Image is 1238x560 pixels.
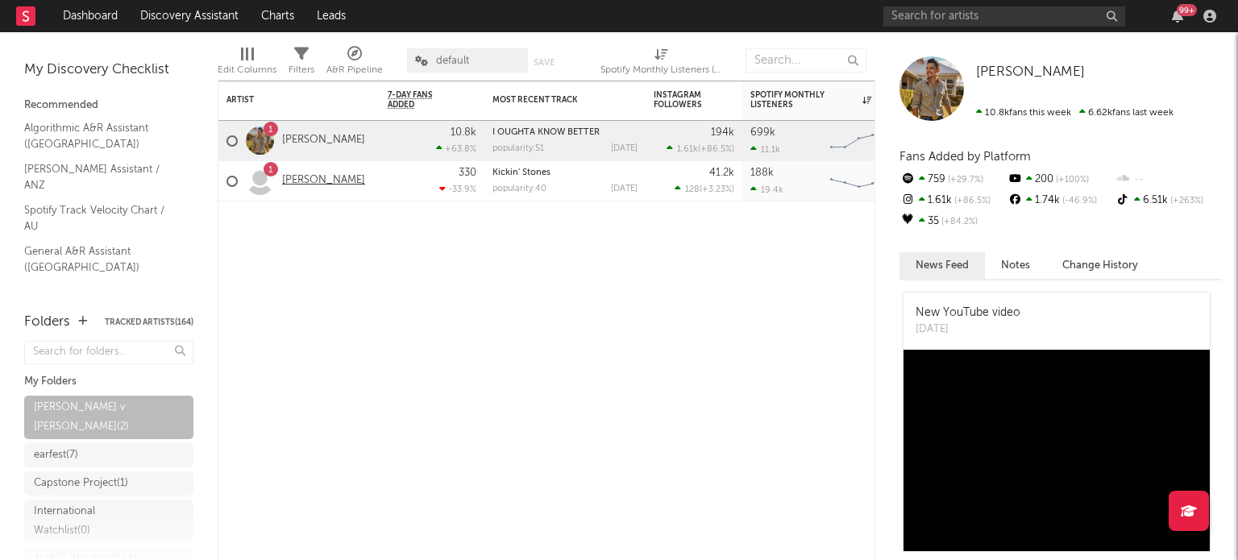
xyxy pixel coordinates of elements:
[883,6,1125,27] input: Search for artists
[24,313,70,332] div: Folders
[492,128,600,137] a: I OUGHTA KNOW BETTER
[1115,169,1222,190] div: --
[709,168,734,178] div: 41.2k
[823,161,895,201] svg: Chart title
[976,108,1174,118] span: 6.62k fans last week
[1115,190,1222,211] div: 6.51k
[700,145,732,154] span: +86.5 %
[899,169,1007,190] div: 759
[436,56,469,66] span: default
[24,396,193,439] a: [PERSON_NAME] v [PERSON_NAME](2)
[685,185,700,194] span: 128
[24,443,193,467] a: earfest(7)
[34,474,128,493] div: Capstone Project ( 1 )
[750,90,871,110] div: Spotify Monthly Listeners
[916,305,1020,321] div: New YouTube video
[451,127,476,138] div: 10.8k
[459,168,476,178] div: 330
[1046,252,1154,279] button: Change History
[24,284,177,317] a: Spotify Search Virality Chart / AU-[GEOGRAPHIC_DATA]
[750,144,780,155] div: 11.1k
[600,60,721,80] div: Spotify Monthly Listeners (Spotify Monthly Listeners)
[750,168,774,178] div: 188k
[24,500,193,543] a: International Watchlist(0)
[1053,176,1089,185] span: +100 %
[34,446,78,465] div: earfest ( 7 )
[611,185,638,193] div: [DATE]
[976,65,1085,79] span: [PERSON_NAME]
[611,144,638,153] div: [DATE]
[1060,197,1097,205] span: -46.9 %
[24,96,193,115] div: Recommended
[899,211,1007,232] div: 35
[492,185,546,193] div: popularity: 40
[24,60,193,80] div: My Discovery Checklist
[702,185,732,194] span: +3.23 %
[492,168,550,177] a: Kickin' Stones
[24,119,177,152] a: Algorithmic A&R Assistant ([GEOGRAPHIC_DATA])
[976,64,1085,81] a: [PERSON_NAME]
[1168,197,1203,205] span: +263 %
[899,151,1031,163] span: Fans Added by Platform
[823,121,895,161] svg: Chart title
[24,243,177,276] a: General A&R Assistant ([GEOGRAPHIC_DATA])
[218,60,276,80] div: Edit Columns
[492,95,613,105] div: Most Recent Track
[439,184,476,194] div: -33.9 %
[388,90,452,110] span: 7-Day Fans Added
[952,197,991,205] span: +86.5 %
[534,58,555,67] button: Save
[677,145,698,154] span: 1.61k
[492,144,544,153] div: popularity: 51
[492,168,638,177] div: Kickin' Stones
[24,372,193,392] div: My Folders
[289,60,314,80] div: Filters
[1172,10,1183,23] button: 99+
[750,127,775,138] div: 699k
[34,398,147,437] div: [PERSON_NAME] v [PERSON_NAME] ( 2 )
[899,252,985,279] button: News Feed
[600,40,721,87] div: Spotify Monthly Listeners (Spotify Monthly Listeners)
[1177,4,1197,16] div: 99 +
[24,160,177,193] a: [PERSON_NAME] Assistant / ANZ
[24,471,193,496] a: Capstone Project(1)
[667,143,734,154] div: ( )
[436,143,476,154] div: +63.8 %
[1007,190,1114,211] div: 1.74k
[34,502,147,541] div: International Watchlist ( 0 )
[899,190,1007,211] div: 1.61k
[939,218,978,226] span: +84.2 %
[218,40,276,87] div: Edit Columns
[226,95,347,105] div: Artist
[711,127,734,138] div: 194k
[976,108,1071,118] span: 10.8k fans this week
[105,318,193,326] button: Tracked Artists(164)
[654,90,710,110] div: Instagram Followers
[326,40,383,87] div: A&R Pipeline
[24,341,193,364] input: Search for folders...
[746,48,866,73] input: Search...
[916,321,1020,338] div: [DATE]
[24,201,177,234] a: Spotify Track Velocity Chart / AU
[289,40,314,87] div: Filters
[1007,169,1114,190] div: 200
[282,174,365,188] a: [PERSON_NAME]
[985,252,1046,279] button: Notes
[750,185,783,195] div: 19.4k
[326,60,383,80] div: A&R Pipeline
[492,128,638,137] div: I OUGHTA KNOW BETTER
[282,134,365,147] a: [PERSON_NAME]
[945,176,983,185] span: +29.7 %
[675,184,734,194] div: ( )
